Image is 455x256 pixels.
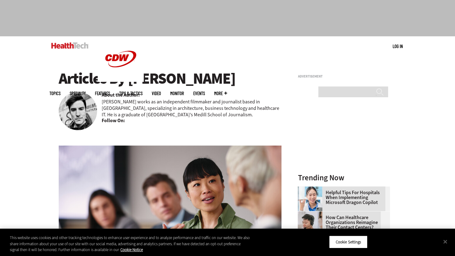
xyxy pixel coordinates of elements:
b: Follow On: [102,117,125,124]
p: [PERSON_NAME] works as an independent filmmaker and journalist based in [GEOGRAPHIC_DATA], specia... [102,98,282,118]
a: Log in [393,43,403,49]
h3: Trending Now [298,174,390,182]
iframe: advertisement [298,81,390,158]
a: Helpful Tips for Hospitals When Implementing Microsoft Dragon Copilot [298,190,386,205]
a: Events [193,91,205,96]
button: Cookie Settings [329,235,367,248]
a: CDW [98,77,144,83]
a: Doctor using phone to dictate to tablet [298,186,325,191]
button: Close [438,235,452,248]
a: MonITor [170,91,184,96]
a: Tips & Tactics [119,91,143,96]
img: Home [51,42,88,49]
a: Features [95,91,110,96]
span: Topics [49,91,61,96]
iframe: advertisement [116,2,339,30]
a: More information about your privacy [120,247,143,252]
div: This website uses cookies and other tracking technologies to enhance user experience and to analy... [10,235,250,253]
div: User menu [393,43,403,50]
img: Doctor using phone to dictate to tablet [298,186,322,211]
img: Home [98,36,144,82]
span: More [214,91,227,96]
img: nathan eddy [59,92,97,130]
a: Healthcare contact center [298,211,325,216]
a: Video [152,91,161,96]
img: Healthcare contact center [298,211,322,236]
a: How Can Healthcare Organizations Reimagine Their Contact Centers? [298,215,386,230]
span: Specialty [70,91,86,96]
